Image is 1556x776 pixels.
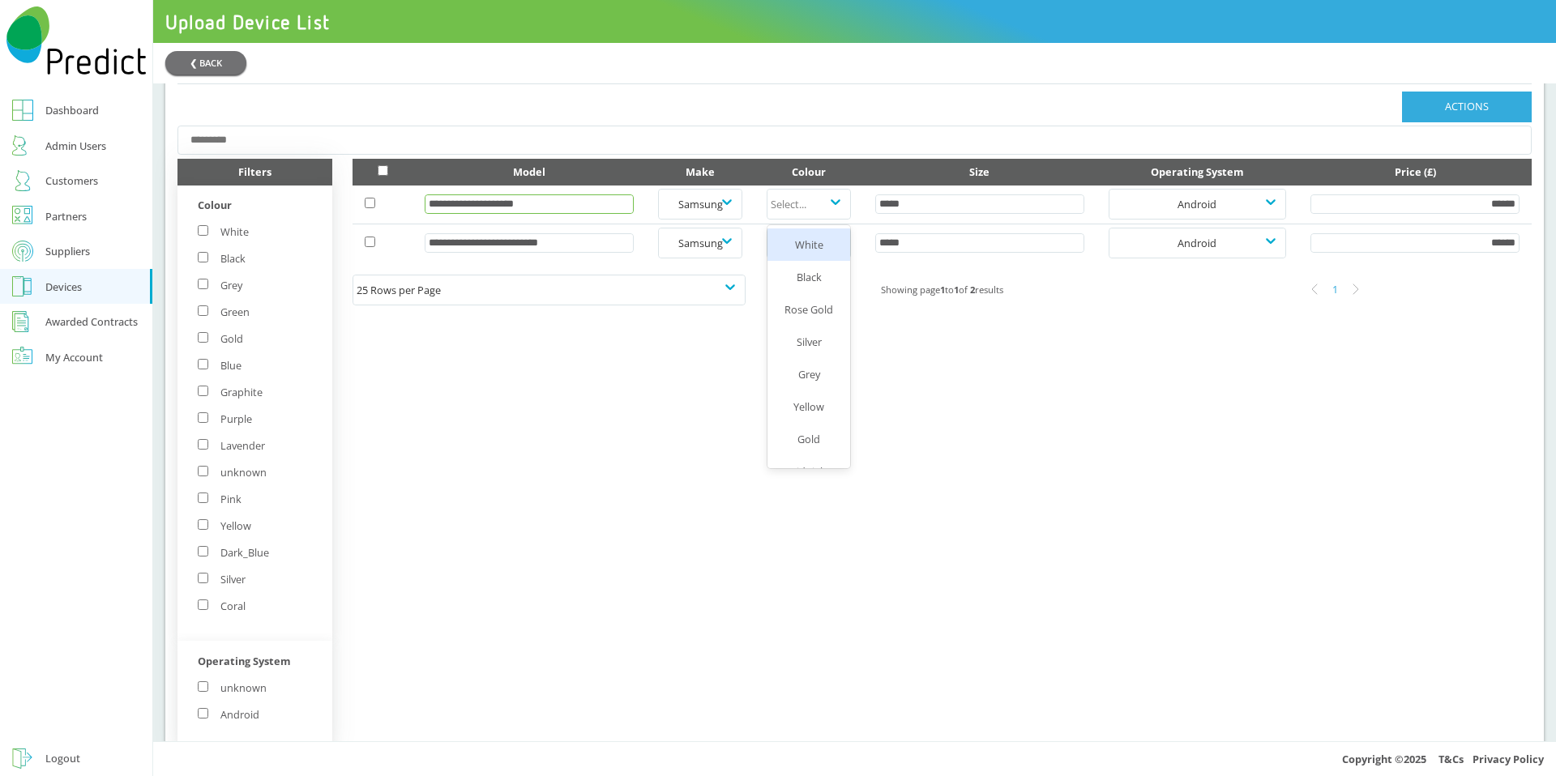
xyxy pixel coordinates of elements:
[767,293,850,326] div: Rose Gold
[198,358,242,373] label: Blue
[771,194,806,214] div: Select...
[198,492,242,506] label: Pink
[662,194,738,214] div: Samsung
[767,358,850,390] div: Grey
[767,390,850,423] div: Yellow
[198,651,311,678] div: Operating System
[767,326,850,358] div: Silver
[198,385,263,399] label: Graphite
[1325,279,1346,301] div: 1
[198,331,243,346] label: Gold
[357,280,742,300] div: 25 Rows per Page
[970,284,975,296] b: 2
[198,412,208,423] input: Purple
[198,518,251,533] label: Yellow
[767,455,850,507] div: Midnight Green
[198,195,311,222] div: Colour
[198,411,252,426] label: Purple
[1438,752,1464,766] a: T&Cs
[767,261,850,293] div: Black
[45,241,90,261] div: Suppliers
[940,284,945,296] b: 1
[198,251,246,266] label: Black
[198,681,208,692] input: unknown
[198,599,246,613] label: Coral
[45,347,103,367] div: My Account
[1473,752,1544,766] a: Privacy Policy
[767,162,851,181] div: Colour
[1113,194,1282,214] div: Android
[198,546,208,556] input: Dark_Blue
[45,136,106,156] div: Admin Users
[198,386,208,396] input: Graphite
[198,599,208,610] input: Coral
[198,466,208,476] input: unknown
[45,312,138,331] div: Awarded Contracts
[875,162,1084,181] div: Size
[177,159,332,185] div: Filters
[198,465,267,480] label: unknown
[198,572,246,586] label: Silver
[198,305,208,316] input: Green
[198,707,259,722] label: Android
[198,438,265,453] label: Lavender
[658,162,742,181] div: Make
[198,225,208,236] input: White
[1109,162,1286,181] div: Operating System
[198,708,208,718] input: Android
[45,277,82,296] div: Devices
[198,279,208,289] input: Grey
[425,162,634,181] div: Model
[198,680,267,695] label: unknown
[198,492,208,503] input: Pink
[1113,233,1282,253] div: Android
[1402,92,1532,122] button: ACTIONS
[6,6,147,75] img: Predict Mobile
[198,439,208,450] input: Lavender
[45,748,80,768] div: Logout
[767,423,850,455] div: Gold
[198,359,208,369] input: Blue
[746,280,1139,300] div: Showing page to of results
[198,332,208,343] input: Gold
[1310,162,1520,181] div: Price (£)
[198,519,208,530] input: Yellow
[165,51,246,75] button: ❮ BACK
[45,100,99,120] div: Dashboard
[767,228,850,261] div: White
[198,278,242,292] label: Grey
[45,207,87,226] div: Partners
[198,252,208,262] input: Black
[662,233,738,253] div: Samsung
[45,171,98,190] div: Customers
[198,545,269,560] label: Dark_Blue
[198,224,249,239] label: White
[954,284,959,296] b: 1
[198,305,250,319] label: Green
[198,573,208,583] input: Silver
